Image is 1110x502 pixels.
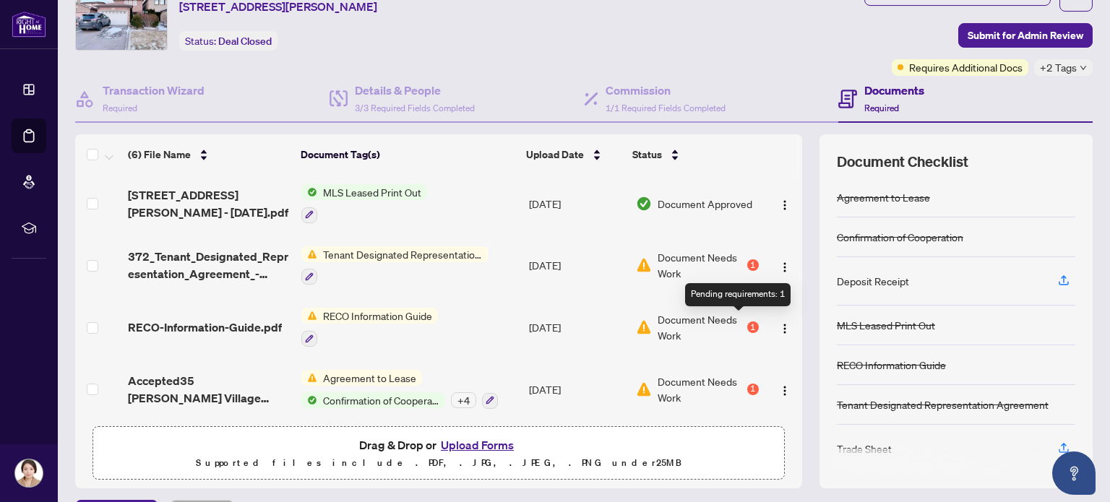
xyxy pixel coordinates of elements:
div: 1 [747,384,759,395]
span: Deal Closed [218,35,272,48]
div: Pending requirements: 1 [685,283,791,306]
span: Document Needs Work [658,249,744,281]
span: Drag & Drop or [359,436,518,454]
span: Confirmation of Cooperation [317,392,445,408]
span: Document Needs Work [658,373,744,405]
button: Status IconAgreement to LeaseStatus IconConfirmation of Cooperation+4 [301,370,498,409]
div: MLS Leased Print Out [837,317,935,333]
span: Accepted35 [PERSON_NAME] Village Boulevard_[DATE] 17_40_50.pdf [128,372,290,407]
img: Logo [779,323,791,334]
td: [DATE] [523,358,630,420]
img: Document Status [636,196,652,212]
h4: Documents [864,82,924,99]
span: down [1080,64,1087,72]
div: Deposit Receipt [837,273,909,289]
th: Status [627,134,760,175]
img: Status Icon [301,308,317,324]
div: + 4 [451,392,476,408]
div: 1 [747,321,759,333]
span: Status [632,147,662,163]
span: Document Approved [658,196,752,212]
td: [DATE] [523,173,630,235]
h4: Details & People [355,82,475,99]
span: Submit for Admin Review [968,24,1083,47]
span: RECO Information Guide [317,308,438,324]
img: Status Icon [301,246,317,262]
img: Document Status [636,381,652,397]
div: Tenant Designated Representation Agreement [837,397,1049,412]
button: Logo [773,192,796,215]
span: Required [864,103,899,113]
button: Status IconRECO Information Guide [301,308,438,347]
td: [DATE] [523,235,630,297]
span: Agreement to Lease [317,370,422,386]
th: Document Tag(s) [295,134,520,175]
button: Open asap [1052,451,1096,495]
button: Upload Forms [436,436,518,454]
span: +2 Tags [1040,59,1077,76]
img: Profile Icon [15,459,43,487]
p: Supported files include .PDF, .JPG, .JPEG, .PNG under 25 MB [102,454,775,472]
span: Drag & Drop orUpload FormsSupported files include .PDF, .JPG, .JPEG, .PNG under25MB [93,427,784,480]
span: RECO-Information-Guide.pdf [128,319,282,336]
img: Status Icon [301,392,317,408]
div: RECO Information Guide [837,357,946,373]
div: Confirmation of Cooperation [837,229,963,245]
td: [DATE] [523,296,630,358]
span: Upload Date [526,147,584,163]
span: 3/3 Required Fields Completed [355,103,475,113]
th: (6) File Name [122,134,295,175]
button: Status IconMLS Leased Print Out [301,184,427,223]
span: Tenant Designated Representation Agreement [317,246,489,262]
span: (6) File Name [128,147,191,163]
h4: Commission [606,82,726,99]
button: Logo [773,316,796,339]
img: Status Icon [301,184,317,200]
span: Document Checklist [837,152,968,172]
img: Status Icon [301,370,317,386]
span: Document Needs Work [658,311,744,343]
button: Logo [773,378,796,401]
span: Required [103,103,137,113]
span: MLS Leased Print Out [317,184,427,200]
img: Logo [779,261,791,273]
button: Submit for Admin Review [958,23,1093,48]
th: Upload Date [520,134,627,175]
div: Status: [179,31,277,51]
button: Logo [773,254,796,277]
span: Requires Additional Docs [909,59,1023,75]
span: [STREET_ADDRESS][PERSON_NAME] - [DATE].pdf [128,186,290,221]
img: logo [12,11,46,38]
h4: Transaction Wizard [103,82,205,99]
div: Trade Sheet [837,441,892,456]
button: Status IconTenant Designated Representation Agreement [301,246,489,285]
img: Logo [779,199,791,211]
div: 1 [747,259,759,271]
img: Logo [779,385,791,397]
span: 1/1 Required Fields Completed [606,103,726,113]
span: 372_Tenant_Designated_Representation_Agreement_-_PropTx-[PERSON_NAME].pdf [128,248,290,282]
img: Document Status [636,319,652,335]
div: Agreement to Lease [837,189,930,205]
img: Document Status [636,257,652,273]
